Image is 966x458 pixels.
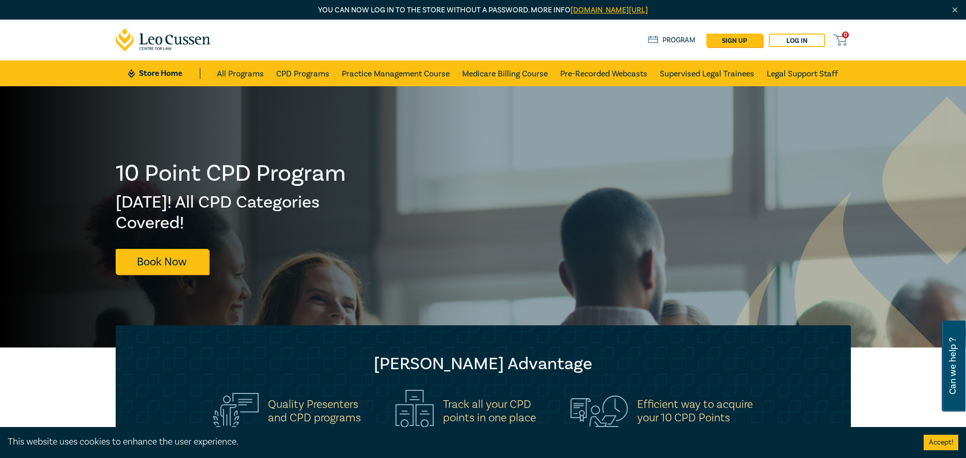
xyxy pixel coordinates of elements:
span: Can we help ? [948,327,958,405]
img: Close [951,6,959,14]
h5: Track all your CPD points in one place [443,398,536,424]
h1: 10 Point CPD Program [116,160,347,187]
h2: [DATE]! All CPD Categories Covered! [116,192,347,233]
a: Practice Management Course [342,60,450,86]
a: Log in [769,34,825,47]
h5: Quality Presenters and CPD programs [268,398,361,424]
a: Supervised Legal Trainees [660,60,754,86]
a: sign up [706,34,763,47]
button: Accept cookies [924,435,958,450]
a: All Programs [217,60,264,86]
img: Efficient way to acquire<br>your 10 CPD Points [571,396,628,427]
a: Legal Support Staff [767,60,838,86]
a: Store Home [128,68,200,79]
a: Pre-Recorded Webcasts [560,60,647,86]
a: Book Now [116,249,209,274]
a: CPD Programs [276,60,329,86]
h2: [PERSON_NAME] Advantage [136,354,830,374]
p: You can now log in to the store without a password. More info [116,5,851,16]
div: This website uses cookies to enhance the user experience. [8,435,908,449]
span: 0 [842,31,849,38]
a: Program [648,35,696,46]
a: Medicare Billing Course [462,60,548,86]
h5: Efficient way to acquire your 10 CPD Points [637,398,753,424]
img: Quality Presenters<br>and CPD programs [213,393,259,430]
a: [DOMAIN_NAME][URL] [571,5,648,15]
img: Track all your CPD<br>points in one place [395,390,434,432]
